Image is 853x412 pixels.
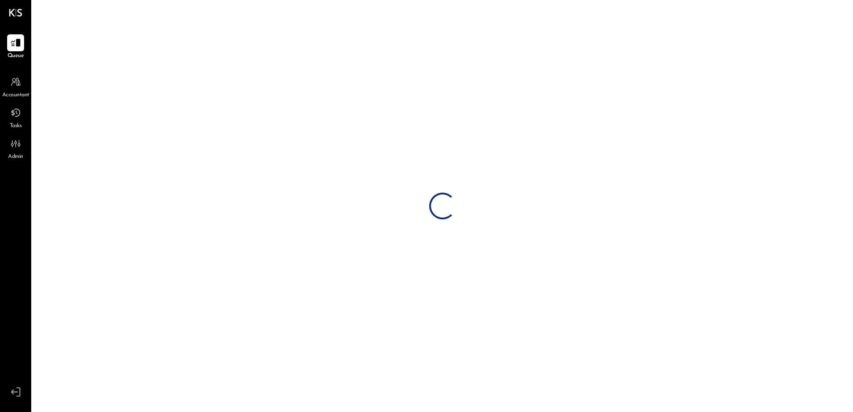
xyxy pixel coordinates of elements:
span: Accountant [2,91,29,99]
span: Tasks [10,122,22,130]
a: Accountant [0,74,31,99]
span: Admin [8,153,23,161]
a: Tasks [0,104,31,130]
a: Queue [0,34,31,60]
a: Admin [0,135,31,161]
span: Queue [8,52,24,60]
